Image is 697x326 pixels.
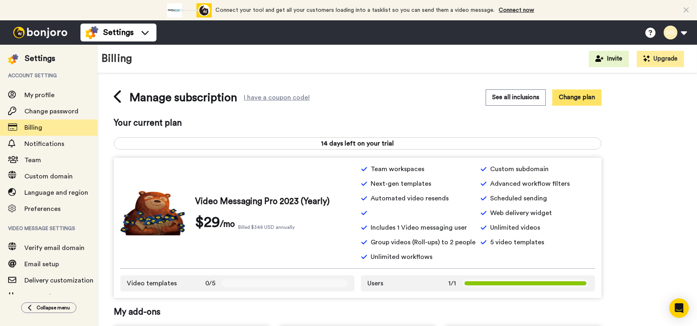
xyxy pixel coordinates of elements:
[371,252,432,262] span: Unlimited workflows
[85,26,98,39] img: settings-colored.svg
[24,277,93,284] span: Delivery customization
[90,48,137,53] div: Keywords by Traffic
[114,117,601,129] span: Your current plan
[486,89,546,105] button: See all inclusions
[25,53,55,64] div: Settings
[490,179,570,189] span: Advanced workflow filters
[490,237,544,247] span: 5 video templates
[24,173,73,180] span: Custom domain
[205,278,215,288] span: 0/5
[371,237,476,247] span: Group videos (Roll-ups) to 2 people
[114,139,601,148] span: 14 days left on your trial
[24,261,59,267] span: Email setup
[102,53,132,65] h1: Billing
[24,157,41,163] span: Team
[490,223,540,233] span: Unlimited videos
[21,21,89,28] div: Domain: [DOMAIN_NAME]
[103,27,134,38] span: Settings
[195,214,220,230] span: $29
[24,245,85,251] span: Verify email domain
[371,164,424,174] span: Team workspaces
[10,27,71,38] img: bj-logo-header-white.svg
[490,164,549,174] span: Custom subdomain
[216,7,495,13] span: Connect your tool and get all your customers loading into a tasklist so you can send them a video...
[24,206,61,212] span: Preferences
[220,218,235,230] span: /mo
[24,293,73,300] span: Integrations API
[589,51,629,67] button: Invite
[367,278,383,288] span: Users
[371,193,449,203] span: Automated video resends
[669,298,689,318] div: Open Intercom Messenger
[448,278,456,288] span: 1/1
[21,302,76,313] button: Collapse menu
[195,196,330,208] span: Video Messaging Pro 2023 (Yearly)
[8,54,18,64] img: settings-colored.svg
[490,208,552,218] span: Web delivery widget
[81,47,87,54] img: tab_keywords_by_traffic_grey.svg
[22,47,28,54] img: tab_domain_overview_orange.svg
[24,108,78,115] span: Change password
[24,124,42,131] span: Billing
[23,13,40,20] div: v 4.0.25
[31,48,73,53] div: Domain Overview
[24,92,54,98] span: My profile
[552,89,601,105] button: Change plan
[238,224,295,230] span: Billed $348 USD annually
[637,51,684,67] button: Upgrade
[13,21,20,28] img: website_grey.svg
[371,179,431,189] span: Next-gen templates
[499,7,534,13] a: Connect now
[127,278,177,288] span: Video templates
[114,306,601,318] span: My add-ons
[490,193,547,203] span: Scheduled sending
[24,141,64,147] span: Notifications
[244,95,310,100] div: I have a coupon code!
[371,223,467,233] span: Includes 1 Video messaging user
[129,89,237,106] span: Manage subscription
[24,189,88,196] span: Language and region
[13,13,20,20] img: logo_orange.svg
[37,304,70,311] span: Collapse menu
[120,191,185,235] img: vm-pro.png
[167,3,212,17] div: animation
